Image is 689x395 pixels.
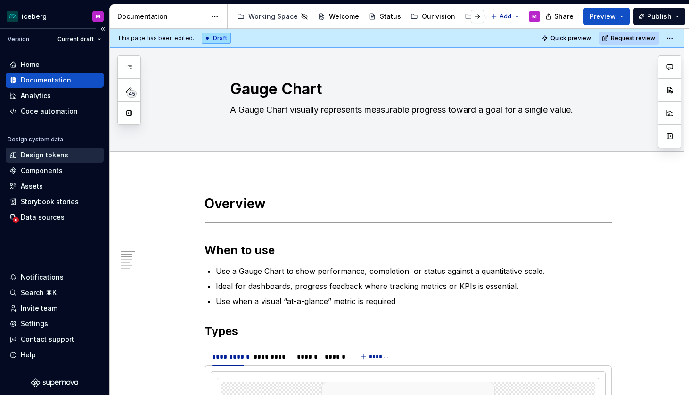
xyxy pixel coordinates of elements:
[365,9,405,24] a: Status
[127,90,137,98] span: 45
[6,179,104,194] a: Assets
[21,272,64,282] div: Notifications
[6,270,104,285] button: Notifications
[6,347,104,362] button: Help
[205,195,612,212] h1: Overview
[6,148,104,163] a: Design tokens
[6,301,104,316] a: Invite team
[6,285,104,300] button: Search ⌘K
[21,319,48,329] div: Settings
[21,150,68,160] div: Design tokens
[380,12,401,21] div: Status
[96,22,109,35] button: Collapse sidebar
[21,304,57,313] div: Invite team
[8,136,63,143] div: Design system data
[21,166,63,175] div: Components
[539,32,595,45] button: Quick preview
[611,34,655,42] span: Request review
[8,35,29,43] div: Version
[21,60,40,69] div: Home
[202,33,231,44] div: Draft
[248,12,298,21] div: Working Space
[6,210,104,225] a: Data sources
[53,33,106,46] button: Current draft
[228,78,584,100] textarea: Gauge Chart
[233,7,486,26] div: Page tree
[216,296,612,307] p: Use when a visual “at-a-glance” metric is required
[21,350,36,360] div: Help
[233,9,312,24] a: Working Space
[21,197,79,206] div: Storybook stories
[6,73,104,88] a: Documentation
[205,243,612,258] h2: When to use
[500,13,511,20] span: Add
[21,288,57,297] div: Search ⌘K
[57,35,94,43] span: Current draft
[216,265,612,277] p: Use a Gauge Chart to show performance, completion, or status against a quantitative scale.
[31,378,78,387] svg: Supernova Logo
[554,12,574,21] span: Share
[583,8,630,25] button: Preview
[21,75,71,85] div: Documentation
[314,9,363,24] a: Welcome
[117,12,206,21] div: Documentation
[21,335,74,344] div: Contact support
[6,104,104,119] a: Code automation
[117,34,194,42] span: This page has been edited.
[6,316,104,331] a: Settings
[22,12,47,21] div: iceberg
[633,8,685,25] button: Publish
[205,324,612,339] h2: Types
[532,13,537,20] div: M
[590,12,616,21] span: Preview
[21,213,65,222] div: Data sources
[407,9,459,24] a: Our vision
[647,12,672,21] span: Publish
[21,181,43,191] div: Assets
[329,12,359,21] div: Welcome
[21,91,51,100] div: Analytics
[599,32,659,45] button: Request review
[2,6,107,26] button: icebergM
[550,34,591,42] span: Quick preview
[96,13,100,20] div: M
[6,163,104,178] a: Components
[6,332,104,347] button: Contact support
[541,8,580,25] button: Share
[6,194,104,209] a: Storybook stories
[422,12,455,21] div: Our vision
[7,11,18,22] img: 418c6d47-6da6-4103-8b13-b5999f8989a1.png
[6,88,104,103] a: Analytics
[228,102,584,129] textarea: A Gauge Chart visually represents measurable progress toward a goal for a single value.
[488,10,523,23] button: Add
[6,57,104,72] a: Home
[21,107,78,116] div: Code automation
[216,280,612,292] p: Ideal for dashboards, progress feedback where tracking metrics or KPIs is essential.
